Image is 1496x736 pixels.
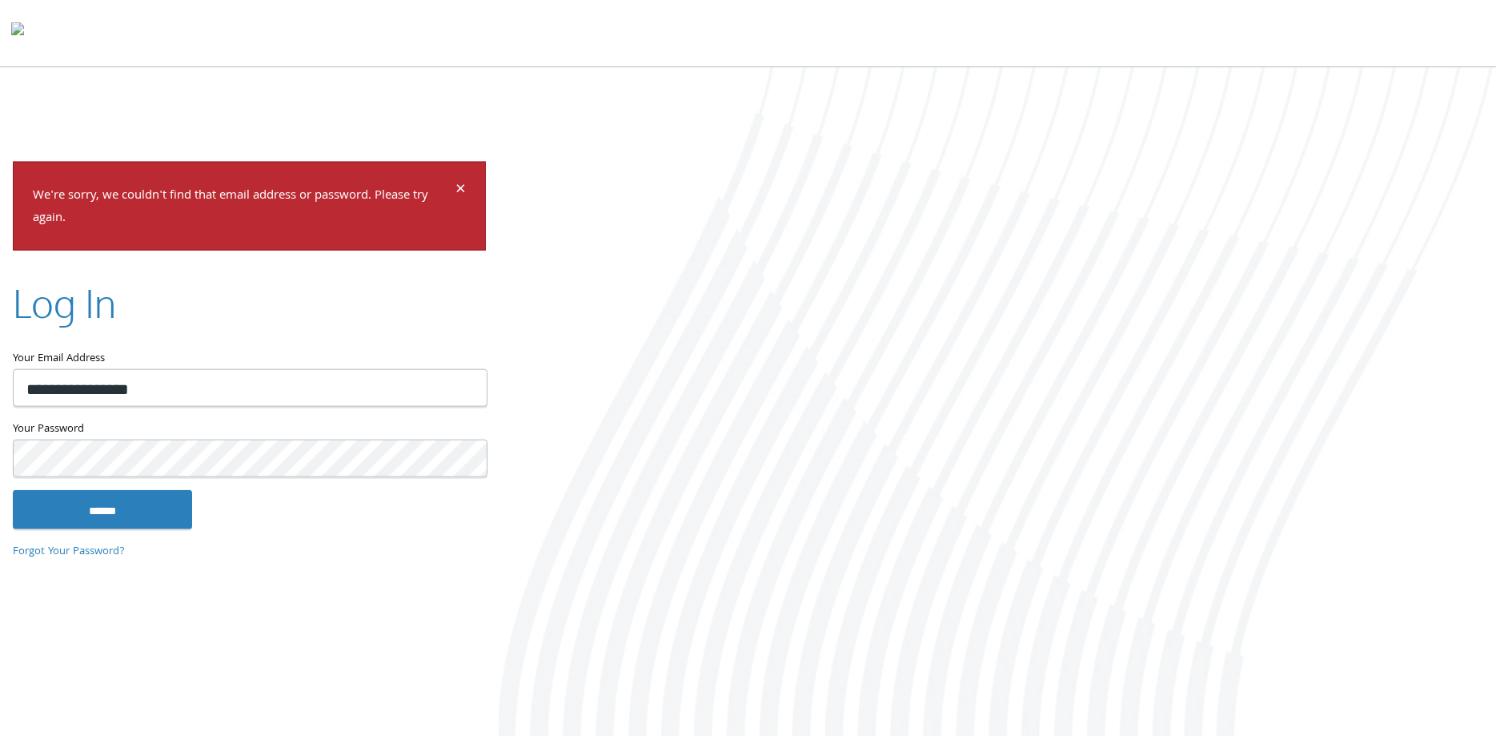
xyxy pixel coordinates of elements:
[13,542,125,560] a: Forgot Your Password?
[13,276,116,330] h2: Log In
[13,420,486,440] label: Your Password
[33,184,453,231] p: We're sorry, we couldn't find that email address or password. Please try again.
[11,17,24,49] img: todyl-logo-dark.svg
[455,181,466,200] button: Dismiss alert
[455,175,466,206] span: ×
